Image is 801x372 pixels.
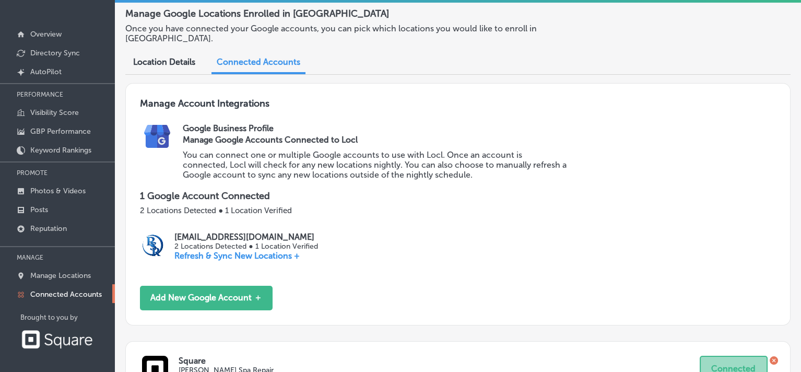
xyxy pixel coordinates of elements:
img: Square [20,330,93,349]
p: You can connect one or multiple Google accounts to use with Locl. Once an account is connected, L... [183,150,569,180]
h3: Manage Account Integrations [140,98,776,123]
p: Refresh & Sync New Locations + [174,251,317,261]
p: GBP Performance [30,127,91,136]
p: Square [179,356,700,366]
p: [EMAIL_ADDRESS][DOMAIN_NAME] [174,232,317,242]
p: Visibility Score [30,108,79,117]
p: Directory Sync [30,49,80,57]
p: Manage Locations [30,271,91,280]
span: Location Details [133,57,195,67]
p: 2 Locations Detected ● 1 Location Verified [174,242,317,251]
span: Connected Accounts [217,57,300,67]
h2: Google Business Profile [183,123,776,133]
p: Keyword Rankings [30,146,91,155]
p: Overview [30,30,62,39]
p: Photos & Videos [30,187,86,195]
p: Reputation [30,224,67,233]
p: Once you have connected your Google accounts, you can pick which locations you would like to enro... [125,24,558,43]
p: Posts [30,205,48,214]
button: Add New Google Account ＋ [140,286,273,310]
h2: Manage Google Locations Enrolled in [GEOGRAPHIC_DATA] [125,4,791,24]
h3: Manage Google Accounts Connected to Locl [183,135,569,145]
p: Brought to you by [20,313,115,321]
p: Connected Accounts [30,290,102,299]
p: 1 Google Account Connected [140,190,776,202]
p: 2 Locations Detected ● 1 Location Verified [140,206,776,215]
p: AutoPilot [30,67,62,76]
